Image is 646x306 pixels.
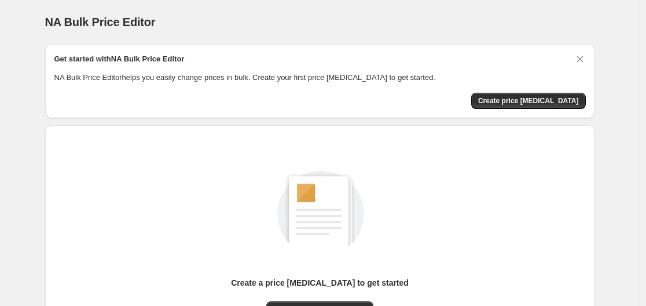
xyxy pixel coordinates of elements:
span: Create price [MEDICAL_DATA] [478,96,579,105]
button: Create price change job [471,93,586,109]
button: Dismiss card [574,53,586,65]
p: NA Bulk Price Editor helps you easily change prices in bulk. Create your first price [MEDICAL_DAT... [54,72,586,83]
h2: Get started with NA Bulk Price Editor [54,53,185,65]
p: Create a price [MEDICAL_DATA] to get started [231,277,409,289]
span: NA Bulk Price Editor [45,16,156,28]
